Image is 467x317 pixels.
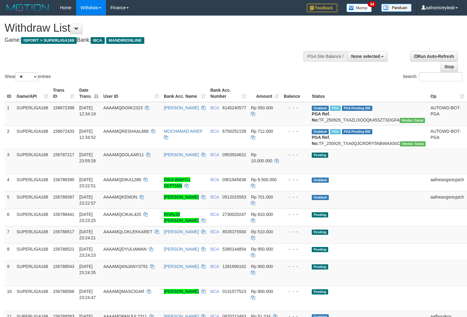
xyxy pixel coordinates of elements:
span: [DATE] 23:09:28 [79,152,96,163]
span: 156788517 [53,229,74,234]
span: Rp 950.000 [251,247,273,252]
span: BCA [210,247,219,252]
a: [PERSON_NAME] [164,289,199,294]
td: 10 [5,286,14,311]
span: Rp 800.000 [251,264,273,269]
span: PGA Pending [342,129,372,134]
h1: Withdraw List [5,22,305,34]
div: - - - [284,263,307,269]
span: BCA [210,129,219,134]
span: AAAAMQANJANY3791 [103,264,148,269]
div: - - - [284,288,307,294]
h4: Game: Bank: [5,37,305,43]
span: Rp 810.000 [251,212,273,217]
span: None selected [351,54,380,59]
span: BCA [210,195,219,199]
span: 156788566 [53,289,74,294]
th: Bank Acc. Name: activate to sort column ascending [161,85,208,102]
td: 7 [5,226,14,243]
span: BCA [210,177,219,182]
span: Vendor URL: https://trx31.1velocity.biz [400,118,425,123]
span: BCA [210,229,219,234]
span: [DATE] 12:34:52 [79,129,96,140]
span: Grabbed [312,178,329,183]
div: - - - [284,194,307,200]
a: Run Auto-Refresh [410,51,458,62]
span: Grabbed [312,129,329,134]
td: aafneangsreypich [428,191,467,209]
a: Stop [441,62,458,72]
span: Copy 0131577523 to clipboard [223,289,246,294]
div: - - - [284,152,307,158]
th: Op: activate to sort column ascending [428,85,467,102]
span: BCA [210,289,219,294]
div: - - - [284,128,307,134]
div: - - - [284,211,307,217]
span: [DATE] 23:22:51 [79,177,96,188]
span: BCA [210,152,219,157]
span: Copy 5385144854 to clipboard [223,247,246,252]
td: SUPERLIGA168 [14,286,51,311]
span: Marked by aafsoycanthlai [330,106,341,111]
a: RIVALDI [PERSON_NAME] [164,212,199,223]
td: 1 [5,102,14,126]
span: 156788397 [53,195,74,199]
th: Amount: activate to sort column ascending [248,85,281,102]
td: 2 [5,125,14,149]
td: SUPERLIGA168 [14,261,51,286]
span: 156672433 [53,129,74,134]
td: SUPERLIGA168 [14,243,51,261]
span: Copy 0953924622 to clipboard [223,152,246,157]
span: Copy 2730020247 to clipboard [223,212,246,217]
a: [PERSON_NAME] [164,195,199,199]
span: Copy 0901945836 to clipboard [223,177,246,182]
td: SUPERLIGA168 [14,125,51,149]
span: Grabbed [312,106,329,111]
img: Feedback.jpg [307,4,337,12]
span: AAAAMQKEMON [103,195,137,199]
span: BCA [210,105,219,110]
div: PGA Site Balance / [303,51,347,62]
span: BCA [210,264,219,269]
span: Pending [312,212,328,217]
a: DIKA WAHYU SEPTIAN [164,177,190,188]
span: BCA [91,37,104,44]
span: 156788543 [53,264,74,269]
td: aafneangsreypich [428,174,467,191]
img: MOTION_logo.png [5,3,51,12]
span: 156672398 [53,105,74,110]
th: Bank Acc. Number: activate to sort column ascending [208,85,249,102]
span: Copy 0512015563 to clipboard [223,195,246,199]
span: Pending [312,247,328,252]
span: [DATE] 23:24:23 [79,247,96,258]
span: Pending [312,264,328,269]
span: [DATE] 23:24:21 [79,229,96,240]
span: Copy 6145240577 to clipboard [223,105,246,110]
span: 156788390 [53,177,74,182]
span: Rp 510.000 [251,229,273,234]
span: Pending [312,153,328,158]
span: Pending [312,230,328,235]
span: Rp 701.000 [251,195,273,199]
span: PGA Pending [342,106,372,111]
div: - - - [284,177,307,183]
span: Grabbed [312,195,329,200]
span: BCA [210,212,219,217]
span: [DATE] 23:23:25 [79,212,96,223]
th: Game/API: activate to sort column ascending [14,85,51,102]
th: User ID: activate to sort column ascending [101,85,161,102]
span: MANDIRIONLINE [106,37,144,44]
img: panduan.png [381,4,412,12]
td: 9 [5,261,14,286]
span: Marked by aafsoycanthlai [330,129,341,134]
span: Rp 10.000.000 [251,152,272,163]
span: Rp 550.000 [251,105,273,110]
td: 3 [5,149,14,174]
a: [PERSON_NAME] [164,229,199,234]
span: Copy 6750252158 to clipboard [223,129,246,134]
span: [DATE] 23:22:57 [79,195,96,206]
td: 8 [5,243,14,261]
span: Pending [312,289,328,294]
select: Showentries [15,72,38,81]
td: SUPERLIGA168 [14,209,51,226]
